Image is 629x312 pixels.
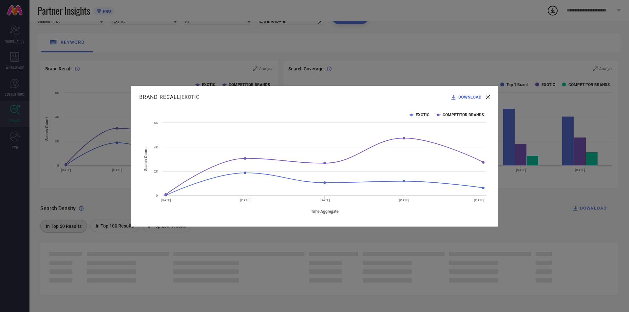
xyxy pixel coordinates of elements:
[139,94,180,100] h1: Brand Recall
[156,194,158,197] text: 0
[474,198,484,202] text: [DATE]
[399,198,409,202] text: [DATE]
[320,198,330,202] text: [DATE]
[154,170,158,173] text: 2K
[154,145,158,149] text: 4K
[450,94,485,101] div: Download
[181,94,199,100] span: EXOTIC
[311,209,339,214] tspan: Time Aggregate
[139,94,199,100] div: |
[154,121,158,125] text: 6K
[240,198,250,202] text: [DATE]
[416,113,429,117] text: EXOTIC
[443,113,484,117] text: COMPETITOR BRANDS
[458,95,481,100] span: DOWNLOAD
[161,198,171,202] text: [DATE]
[143,147,148,171] tspan: Search Count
